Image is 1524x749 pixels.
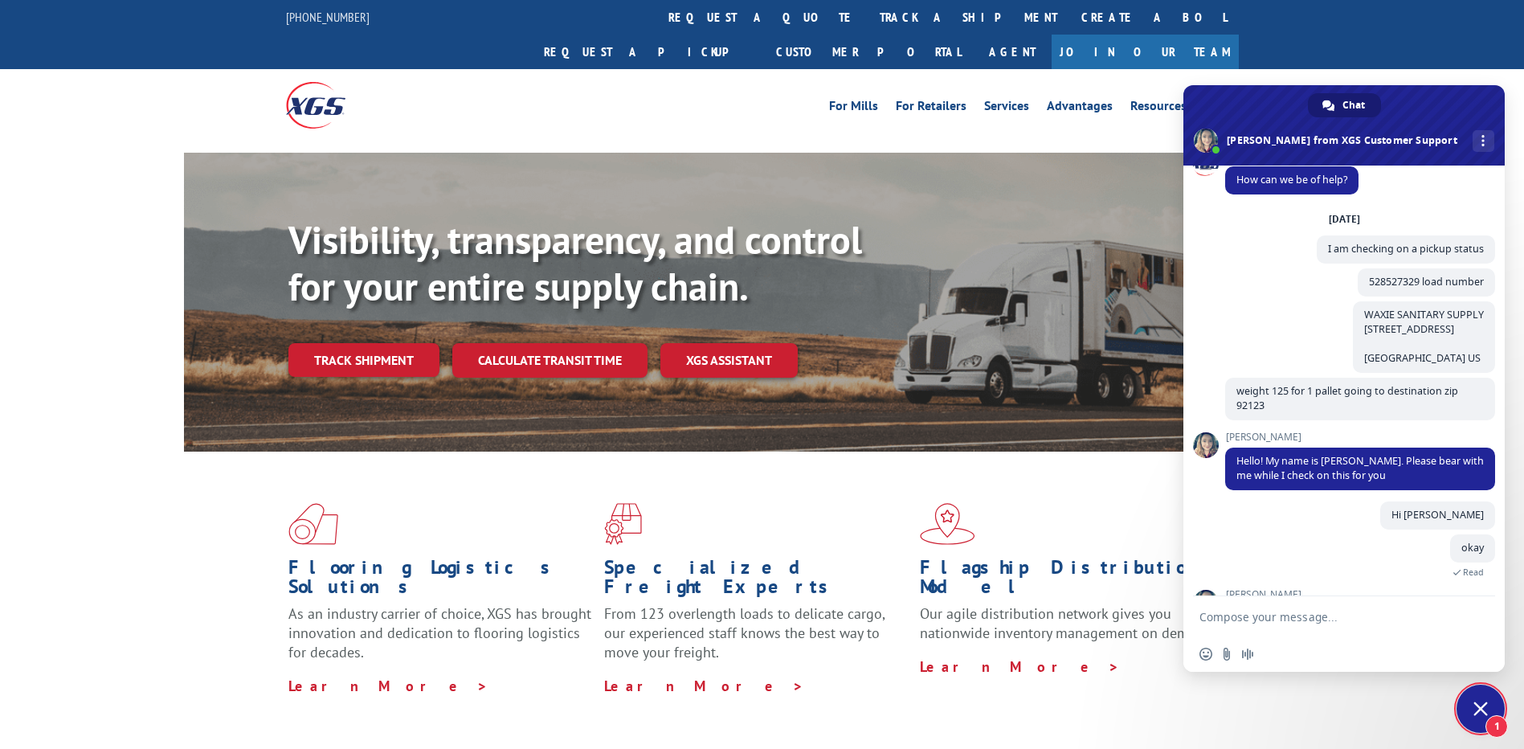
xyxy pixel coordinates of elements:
a: Learn More > [920,657,1120,676]
a: Learn More > [604,677,804,695]
span: weight 125 for 1 pallet going to destination zip 92123 [1236,384,1458,412]
span: Hi [PERSON_NAME] [1391,508,1484,522]
span: [PERSON_NAME] [1225,589,1495,600]
a: Resources [1130,100,1187,117]
a: Join Our Team [1052,35,1239,69]
span: Read [1463,567,1484,578]
span: [PERSON_NAME] [1225,432,1495,443]
div: More channels [1473,130,1494,152]
a: XGS ASSISTANT [660,343,798,378]
a: Calculate transit time [452,343,648,378]
span: 1 [1485,715,1508,738]
h1: Specialized Freight Experts [604,558,908,604]
a: Track shipment [288,343,439,377]
span: okay [1461,541,1484,555]
h1: Flooring Logistics Solutions [288,558,592,604]
span: Audio message [1241,648,1254,661]
div: Chat [1308,93,1381,117]
p: From 123 overlength loads to delicate cargo, our experienced staff knows the best way to move you... [604,604,908,676]
a: Request a pickup [532,35,764,69]
img: xgs-icon-flagship-distribution-model-red [920,503,975,545]
span: 528527329 load number [1369,275,1484,289]
img: xgs-icon-focused-on-flooring-red [604,503,642,545]
span: WAXIE SANITARY SUPPLY [STREET_ADDRESS] [GEOGRAPHIC_DATA] US [1364,308,1484,365]
span: Insert an emoji [1199,648,1212,661]
a: Learn More > [288,677,488,695]
div: Close chat [1457,685,1505,733]
span: I am checking on a pickup status [1328,242,1484,256]
textarea: Compose your message... [1199,610,1453,624]
a: Agent [973,35,1052,69]
a: For Retailers [896,100,966,117]
span: How can we be of help? [1236,173,1347,186]
a: For Mills [829,100,878,117]
span: Send a file [1220,648,1233,661]
div: [DATE] [1329,215,1360,224]
b: Visibility, transparency, and control for your entire supply chain. [288,215,862,311]
span: Our agile distribution network gives you nationwide inventory management on demand. [920,604,1216,642]
a: Advantages [1047,100,1113,117]
span: As an industry carrier of choice, XGS has brought innovation and dedication to flooring logistics... [288,604,591,661]
span: Hello! My name is [PERSON_NAME]. Please bear with me while I check on this for you [1236,454,1484,482]
img: xgs-icon-total-supply-chain-intelligence-red [288,503,338,545]
a: [PHONE_NUMBER] [286,9,370,25]
a: Services [984,100,1029,117]
a: Customer Portal [764,35,973,69]
h1: Flagship Distribution Model [920,558,1224,604]
span: Chat [1342,93,1365,117]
